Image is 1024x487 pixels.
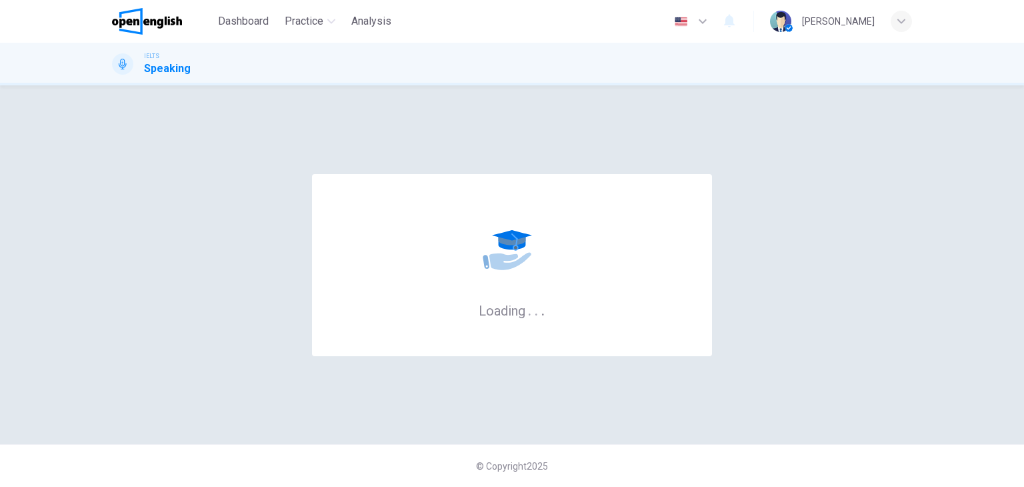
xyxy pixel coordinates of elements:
button: Practice [279,9,341,33]
h1: Speaking [144,61,191,77]
h6: Loading [479,302,545,319]
h6: . [534,298,539,320]
button: Analysis [346,9,397,33]
span: Analysis [351,13,391,29]
img: OpenEnglish logo [112,8,182,35]
button: Dashboard [213,9,274,33]
img: Profile picture [770,11,791,32]
a: OpenEnglish logo [112,8,213,35]
div: [PERSON_NAME] [802,13,875,29]
h6: . [527,298,532,320]
h6: . [541,298,545,320]
span: Practice [285,13,323,29]
img: en [673,17,689,27]
span: Dashboard [218,13,269,29]
span: © Copyright 2025 [476,461,548,472]
span: IELTS [144,51,159,61]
